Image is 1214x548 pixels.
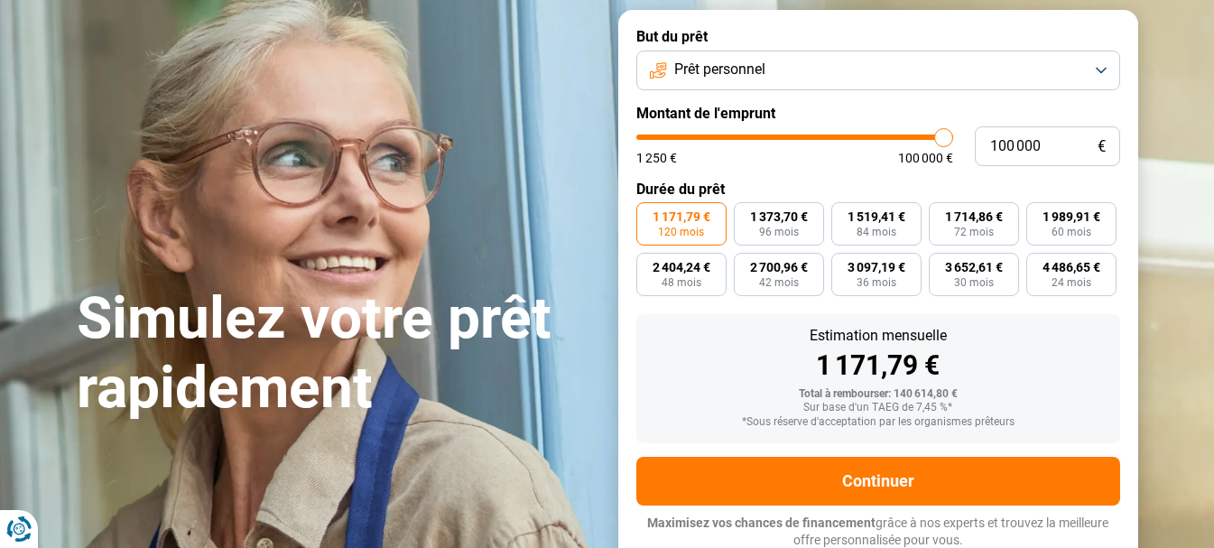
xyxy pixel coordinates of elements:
span: 2 404,24 € [653,261,710,274]
span: 1 519,41 € [848,210,905,223]
h1: Simulez votre prêt rapidement [77,284,597,423]
span: 2 700,96 € [750,261,808,274]
label: But du prêt [636,28,1120,45]
button: Prêt personnel [636,51,1120,90]
span: 1 171,79 € [653,210,710,223]
span: 1 989,91 € [1043,210,1100,223]
span: 120 mois [658,227,704,237]
div: Sur base d'un TAEG de 7,45 %* [651,402,1106,414]
span: 72 mois [954,227,994,237]
span: 1 250 € [636,152,677,164]
span: 30 mois [954,277,994,288]
span: 84 mois [857,227,896,237]
span: € [1098,139,1106,154]
div: Total à rembourser: 140 614,80 € [651,388,1106,401]
div: 1 171,79 € [651,352,1106,379]
span: 48 mois [662,277,701,288]
span: 60 mois [1052,227,1091,237]
div: Estimation mensuelle [651,329,1106,343]
div: *Sous réserve d'acceptation par les organismes prêteurs [651,416,1106,429]
span: 100 000 € [898,152,953,164]
button: Continuer [636,457,1120,506]
span: 42 mois [759,277,799,288]
span: 36 mois [857,277,896,288]
span: 4 486,65 € [1043,261,1100,274]
span: 3 652,61 € [945,261,1003,274]
span: 96 mois [759,227,799,237]
span: 1 714,86 € [945,210,1003,223]
span: 1 373,70 € [750,210,808,223]
label: Montant de l'emprunt [636,105,1120,122]
span: 24 mois [1052,277,1091,288]
span: 3 097,19 € [848,261,905,274]
span: Maximisez vos chances de financement [647,515,876,530]
span: Prêt personnel [674,60,765,79]
label: Durée du prêt [636,181,1120,198]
